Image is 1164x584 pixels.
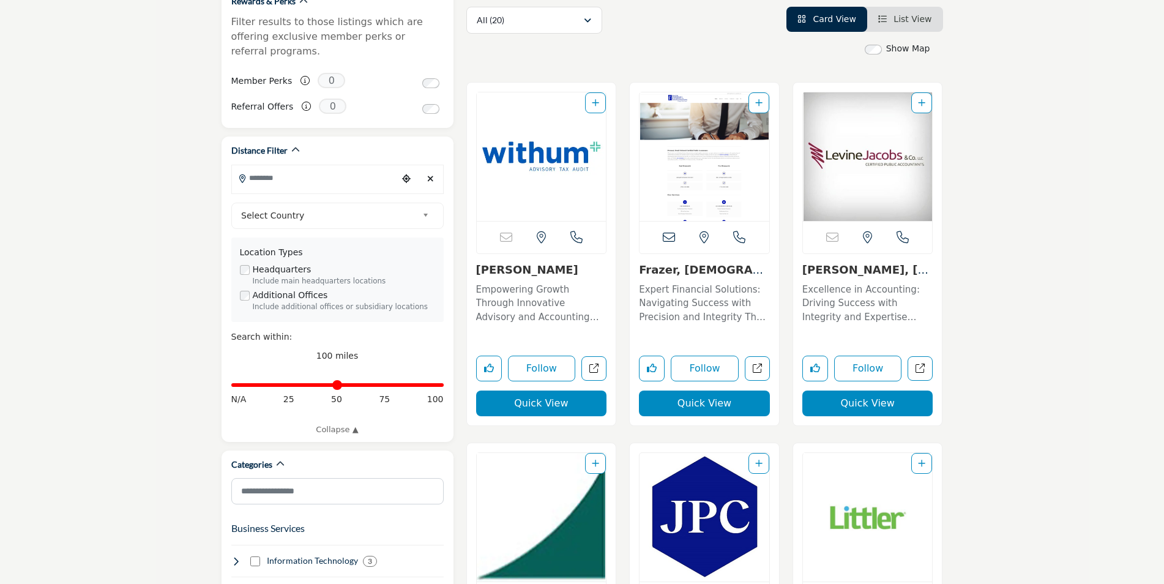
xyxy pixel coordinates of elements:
[918,98,925,108] a: Add To List
[253,289,328,302] label: Additional Offices
[331,393,342,406] span: 50
[581,356,606,381] a: Open withum in new tab
[803,453,933,582] a: Open Listing in new tab
[592,459,599,468] a: Add To List
[639,263,770,277] h3: Frazer, Evangelista, Sahni & Company, LLC
[368,557,372,566] b: 3
[241,208,417,223] span: Select Country
[639,280,770,324] a: Expert Financial Solutions: Navigating Success with Precision and Integrity The firm is a disting...
[755,459,763,468] a: Add To List
[508,356,576,381] button: Follow
[894,14,931,24] span: List View
[422,104,439,114] input: Switch to Referral Offers
[834,356,902,381] button: Follow
[231,144,288,157] h2: Distance Filter
[745,356,770,381] a: Open frazer-evangelista-sahni-company-llc in new tab
[886,42,930,55] label: Show Map
[908,356,933,381] a: Open levine-jacobs-company-llc in new tab
[231,393,247,406] span: N/A
[867,7,943,32] li: List View
[250,556,260,566] input: Select Information Technology checkbox
[639,356,665,381] button: Like listing
[319,99,346,114] span: 0
[802,263,933,277] h3: Levine, Jacobs & Company, LLC
[802,263,928,303] a: [PERSON_NAME], [PERSON_NAME] & Com...
[640,453,769,582] img: Jump, Perry and Company, LLP
[802,391,933,416] button: Quick View
[316,351,359,361] span: 100 miles
[639,283,770,324] p: Expert Financial Solutions: Navigating Success with Precision and Integrity The firm is a disting...
[813,14,856,24] span: Card View
[786,7,867,32] li: Card View
[476,283,607,324] p: Empowering Growth Through Innovative Advisory and Accounting Solutions This forward-thinking, tec...
[918,459,925,468] a: Add To List
[397,166,416,192] div: Choose your current location
[477,92,606,221] a: Open Listing in new tab
[232,166,397,190] input: Search Location
[427,393,444,406] span: 100
[231,15,444,59] p: Filter results to those listings which are offering exclusive member perks or referral programs.
[802,283,933,324] p: Excellence in Accounting: Driving Success with Integrity and Expertise Since [DATE] For over seve...
[477,453,606,582] img: Fitzpatrick & Fitzpatrick, P.C.
[253,263,312,276] label: Headquarters
[422,166,440,192] div: Clear search location
[363,556,377,567] div: 3 Results For Information Technology
[878,14,932,24] a: View List
[640,92,769,221] a: Open Listing in new tab
[640,92,769,221] img: Frazer, Evangelista, Sahni & Company, LLC
[240,246,435,259] div: Location Types
[476,263,578,276] a: [PERSON_NAME]
[231,459,272,471] h2: Categories
[802,356,828,381] button: Like listing
[803,92,933,221] a: Open Listing in new tab
[476,263,607,277] h3: Withum
[379,393,390,406] span: 75
[283,393,294,406] span: 25
[803,453,933,582] img: Littler Mendelson PC
[755,98,763,108] a: Add To List
[253,276,435,287] div: Include main headquarters locations
[231,424,444,436] a: Collapse ▲
[477,453,606,582] a: Open Listing in new tab
[231,331,444,343] div: Search within:
[231,478,444,504] input: Search Category
[267,555,358,567] h4: Information Technology: Software, cloud services, data management, analytics, automation
[477,14,504,26] p: All (20)
[231,96,294,118] label: Referral Offers
[592,98,599,108] a: Add To List
[476,356,502,381] button: Like listing
[639,263,763,290] a: Frazer, [DEMOGRAPHIC_DATA],...
[231,70,293,92] label: Member Perks
[422,78,439,88] input: Switch to Member Perks
[639,391,770,416] button: Quick View
[803,92,933,221] img: Levine, Jacobs & Company, LLC
[671,356,739,381] button: Follow
[466,7,602,34] button: All (20)
[476,280,607,324] a: Empowering Growth Through Innovative Advisory and Accounting Solutions This forward-thinking, tec...
[253,302,435,313] div: Include additional offices or subsidiary locations
[640,453,769,582] a: Open Listing in new tab
[802,280,933,324] a: Excellence in Accounting: Driving Success with Integrity and Expertise Since [DATE] For over seve...
[476,391,607,416] button: Quick View
[797,14,856,24] a: View Card
[477,92,606,221] img: Withum
[318,73,345,88] span: 0
[231,521,305,536] button: Business Services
